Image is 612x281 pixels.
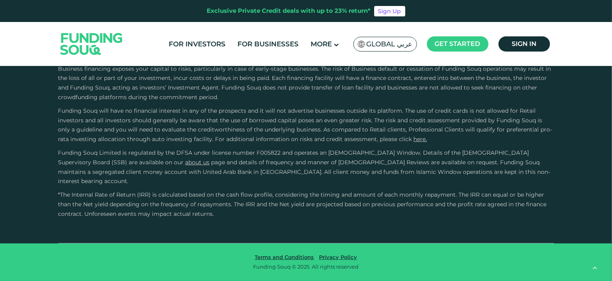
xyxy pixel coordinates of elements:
span: Funding Souq Limited is regulated by the DFSA under license number F005822 and operates an [DEMOG... [58,149,529,166]
a: Sign in [498,36,550,52]
span: Sign in [512,40,536,48]
span: Funding Souq will have no financial interest in any of the prospects and it will not advertise bu... [58,107,552,143]
a: About Us [185,159,210,166]
p: *The Internal Rate of Return (IRR) is calculated based on the cash flow profile, considering the ... [58,190,554,219]
span: More [311,40,332,48]
a: For Businesses [235,38,301,51]
span: page [211,159,225,166]
a: Terms and Conditions [253,254,316,260]
button: back [586,259,604,277]
div: Exclusive Private Credit deals with up to 23% return* [207,6,371,16]
span: Funding Souq © [253,263,297,270]
p: Business financing exposes your capital to risks, particularly in case of early-stage businesses.... [58,64,554,102]
span: All rights reserved [312,263,359,270]
a: here. [414,136,427,143]
a: Sign Up [374,6,405,16]
span: Get started [435,40,480,48]
img: SA Flag [358,41,365,48]
span: 2025 [298,263,310,270]
img: Logo [52,24,131,64]
a: For Investors [167,38,227,51]
span: and details of frequency and manner of [DEMOGRAPHIC_DATA] Reviews are available on request. Fundi... [58,159,550,185]
span: Global عربي [367,40,413,49]
a: Privacy Policy [317,254,359,260]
